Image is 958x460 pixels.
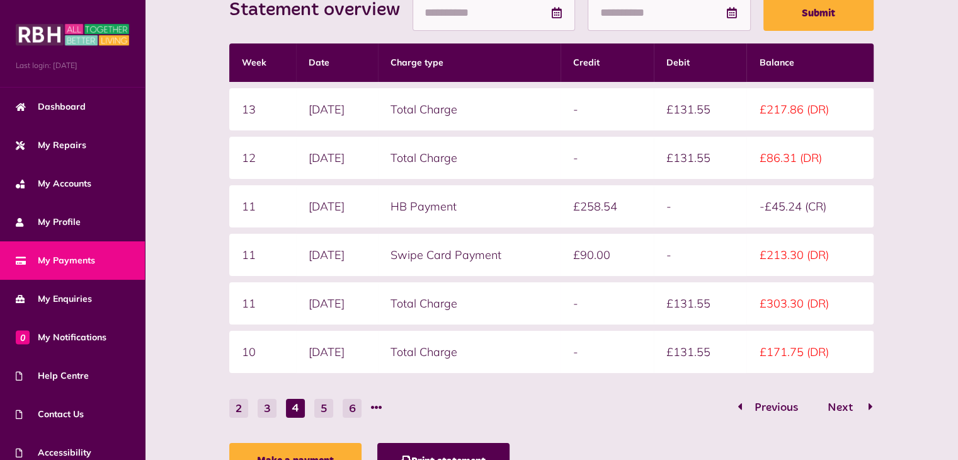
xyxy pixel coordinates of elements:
[378,43,561,82] th: Charge type
[654,43,747,82] th: Debit
[561,185,654,227] td: £258.54
[378,185,561,227] td: HB Payment
[343,399,362,418] button: Go to page 6
[16,100,86,113] span: Dashboard
[378,234,561,276] td: Swipe Card Payment
[296,185,378,227] td: [DATE]
[654,88,747,130] td: £131.55
[654,137,747,179] td: £131.55
[229,282,296,325] td: 11
[258,399,277,418] button: Go to page 3
[16,22,129,47] img: MyRBH
[16,369,89,382] span: Help Centre
[229,43,296,82] th: Week
[16,216,81,229] span: My Profile
[16,60,129,71] span: Last login: [DATE]
[229,331,296,373] td: 10
[16,139,86,152] span: My Repairs
[561,43,654,82] th: Credit
[296,137,378,179] td: [DATE]
[746,331,873,373] td: £171.75 (DR)
[16,330,30,344] span: 0
[16,331,106,344] span: My Notifications
[229,399,248,418] button: Go to page 2
[296,88,378,130] td: [DATE]
[16,177,91,190] span: My Accounts
[746,88,873,130] td: £217.86 (DR)
[378,282,561,325] td: Total Charge
[561,282,654,325] td: -
[746,234,873,276] td: £213.30 (DR)
[229,185,296,227] td: 11
[654,282,747,325] td: £131.55
[296,43,378,82] th: Date
[378,331,561,373] td: Total Charge
[654,185,747,227] td: -
[746,185,873,227] td: -£45.24 (CR)
[561,88,654,130] td: -
[296,331,378,373] td: [DATE]
[561,234,654,276] td: £90.00
[229,234,296,276] td: 11
[746,137,873,179] td: £86.31 (DR)
[746,282,873,325] td: £303.30 (DR)
[746,43,873,82] th: Balance
[296,234,378,276] td: [DATE]
[16,408,84,421] span: Contact Us
[229,137,296,179] td: 12
[745,402,807,413] span: Previous
[314,399,333,418] button: Go to page 5
[734,399,811,417] button: Go to page 3
[561,137,654,179] td: -
[814,399,874,417] button: Go to page 5
[16,254,95,267] span: My Payments
[818,402,862,413] span: Next
[378,137,561,179] td: Total Charge
[16,292,92,306] span: My Enquiries
[16,446,91,459] span: Accessibility
[561,331,654,373] td: -
[654,234,747,276] td: -
[378,88,561,130] td: Total Charge
[229,88,296,130] td: 13
[296,282,378,325] td: [DATE]
[654,331,747,373] td: £131.55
